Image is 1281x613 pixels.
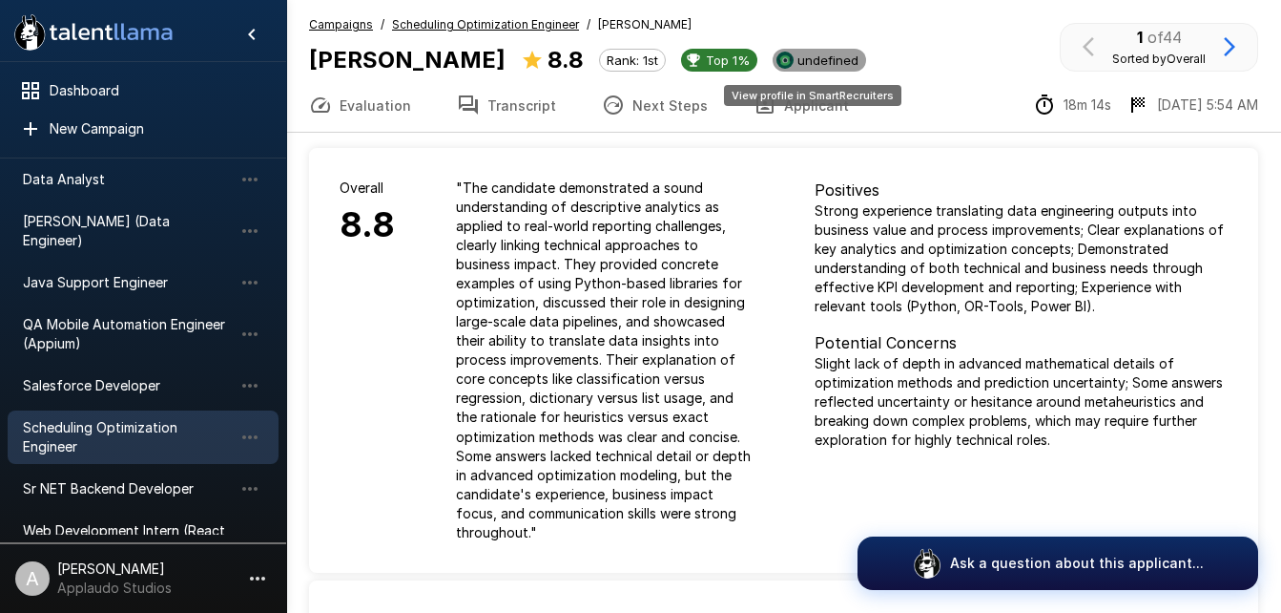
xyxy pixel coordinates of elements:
[912,548,942,579] img: logo_glasses@2x.png
[698,53,757,68] span: Top 1%
[950,554,1204,573] p: Ask a question about this applicant...
[392,17,579,32] u: Scheduling Optimization Engineer
[340,179,395,198] p: Overall
[286,78,434,132] button: Evaluation
[381,15,384,34] span: /
[1112,52,1206,66] span: Sorted by Overall
[309,17,373,32] u: Campaigns
[434,78,579,132] button: Transcript
[815,331,1229,354] p: Potential Concerns
[309,46,506,74] b: [PERSON_NAME]
[456,179,754,541] p: " The candidate demonstrated a sound understanding of descriptive analytics as applied to real-wo...
[776,52,794,69] img: smartrecruiters_logo.jpeg
[579,78,731,132] button: Next Steps
[1033,94,1111,116] div: The time between starting and completing the interview
[815,179,1229,201] p: Positives
[1126,94,1258,116] div: The date and time when the interview was completed
[1137,28,1143,47] b: 1
[724,85,901,106] div: View profile in SmartRecruiters
[815,201,1229,316] p: Strong experience translating data engineering outputs into business value and process improvemen...
[598,15,692,34] span: [PERSON_NAME]
[1157,95,1258,115] p: [DATE] 5:54 AM
[815,354,1229,450] p: Slight lack of depth in advanced mathematical details of optimization methods and prediction unce...
[857,537,1258,590] button: Ask a question about this applicant...
[790,53,866,68] span: undefined
[1147,28,1182,47] span: of 44
[773,49,866,72] div: View profile in SmartRecruiters
[1064,95,1111,115] p: 18m 14s
[600,53,665,68] span: Rank: 1st
[548,46,584,74] b: 8.8
[587,15,590,34] span: /
[340,198,395,253] h6: 8.8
